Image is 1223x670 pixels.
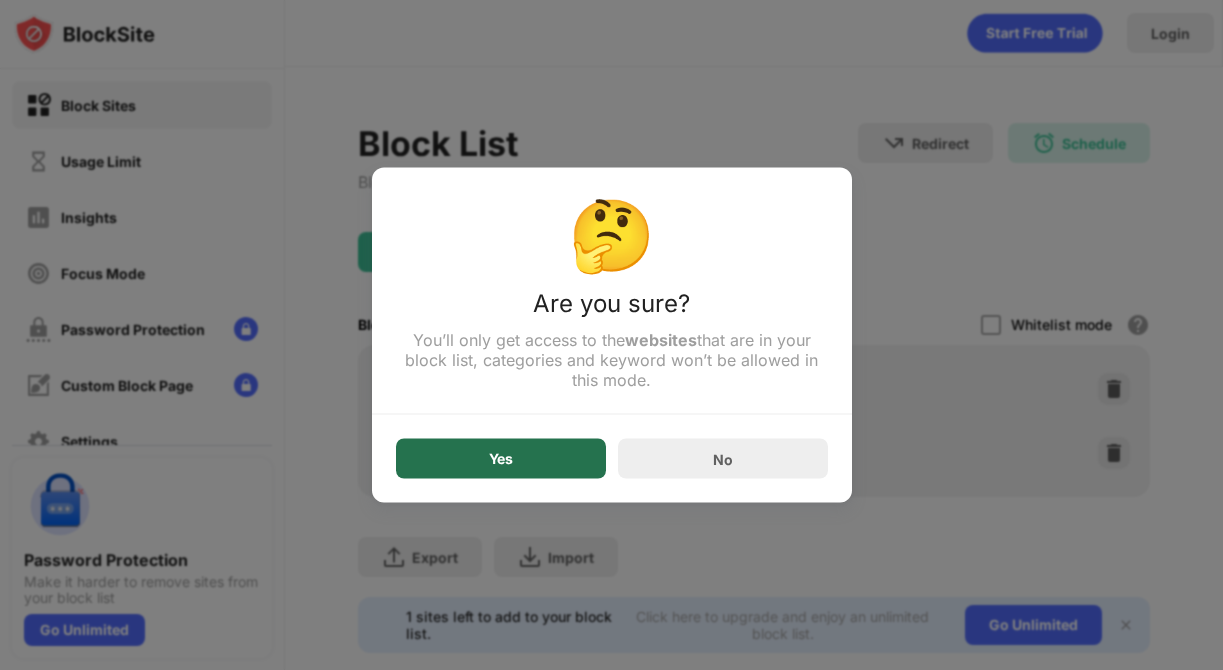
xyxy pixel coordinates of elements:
div: 🤔 [396,192,828,277]
div: You’ll only get access to the that are in your block list, categories and keyword won’t be allowe... [396,330,828,390]
div: Yes [489,451,513,467]
div: Are you sure? [396,289,828,330]
div: No [713,450,733,467]
strong: websites [625,330,697,350]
